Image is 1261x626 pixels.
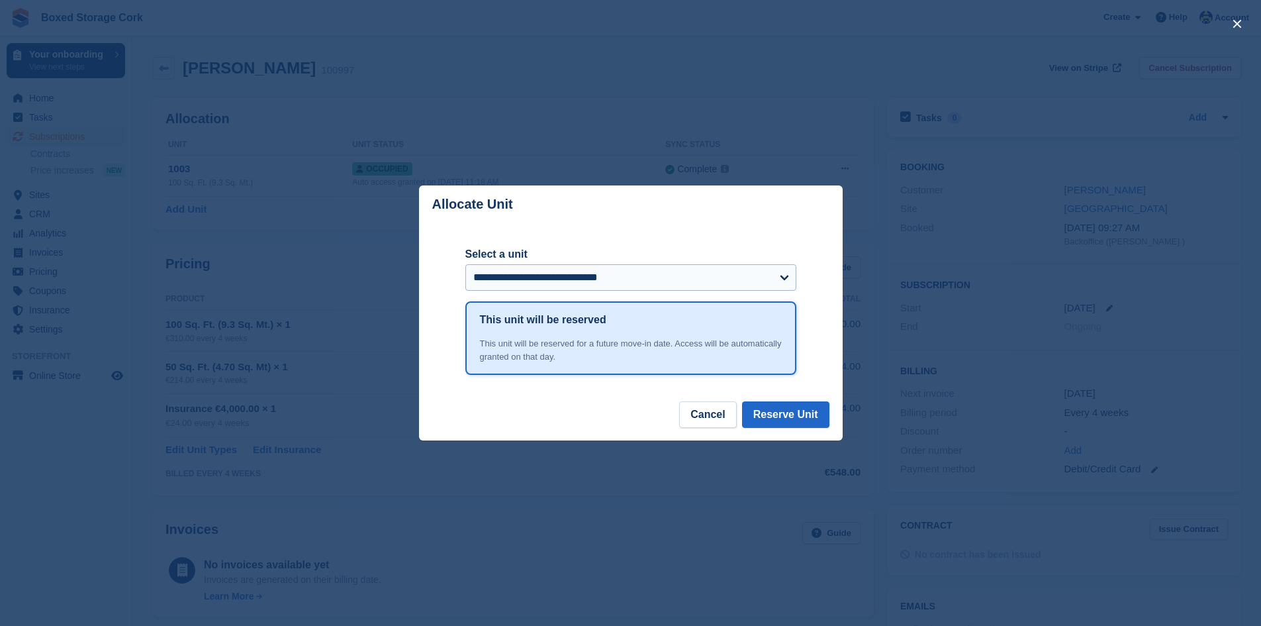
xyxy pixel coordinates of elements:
button: Cancel [679,401,736,428]
button: close [1227,13,1248,34]
label: Select a unit [465,246,796,262]
p: Allocate Unit [432,197,513,212]
div: This unit will be reserved for a future move-in date. Access will be automatically granted on tha... [480,337,782,363]
h1: This unit will be reserved [480,312,606,328]
button: Reserve Unit [742,401,829,428]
